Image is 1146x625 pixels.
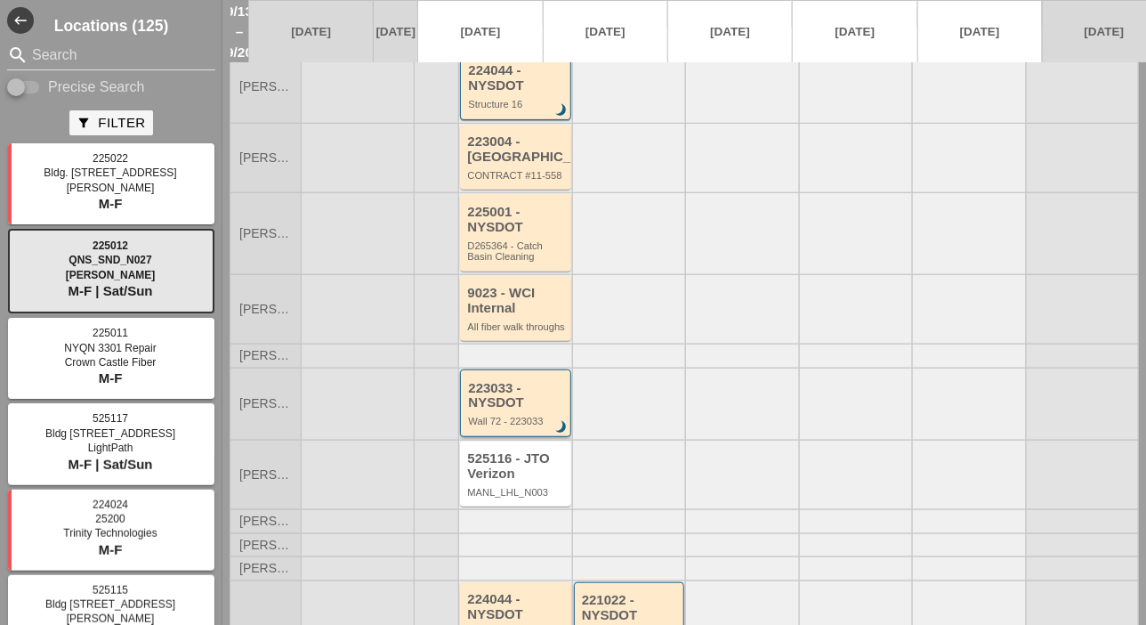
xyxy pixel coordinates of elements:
[93,499,128,511] span: 224024
[44,166,176,179] span: Bldg. [STREET_ADDRESS]
[239,227,292,240] span: [PERSON_NAME]
[918,1,1042,62] a: [DATE]
[467,134,566,164] div: 223004 - [GEOGRAPHIC_DATA]
[67,613,155,625] span: [PERSON_NAME]
[93,239,128,252] span: 225012
[66,269,156,281] span: [PERSON_NAME]
[239,397,292,410] span: [PERSON_NAME]
[468,381,565,410] div: 223033 - NYSDOT
[467,205,566,234] div: 225001 - NYSDOT
[69,110,152,135] button: Filter
[45,598,175,611] span: Bldg [STREET_ADDRESS]
[64,342,156,354] span: NYQN 3301 Repair
[68,283,152,298] span: M-F | Sat/Sun
[239,515,292,528] span: [PERSON_NAME]
[45,427,175,440] span: Bldg [STREET_ADDRESS]
[793,1,916,62] a: [DATE]
[226,1,253,62] span: 9/13 – 9/20
[239,468,292,482] span: [PERSON_NAME]
[544,1,667,62] a: [DATE]
[93,584,128,597] span: 525115
[239,151,292,165] span: [PERSON_NAME]
[7,77,215,98] div: Enable Precise search to match search terms exactly.
[68,457,152,472] span: M-F | Sat/Sun
[95,513,125,525] span: 25200
[7,7,34,34] button: Shrink Sidebar
[374,1,417,62] a: [DATE]
[467,592,566,621] div: 224044 - NYSDOT
[668,1,792,62] a: [DATE]
[467,286,566,315] div: 9023 - WCI Internal
[93,412,128,425] span: 525117
[99,370,123,386] span: M-F
[239,562,292,575] span: [PERSON_NAME]
[582,593,679,622] div: 221022 - NYSDOT
[467,170,566,181] div: CONTRACT #11-558
[552,101,571,120] i: brightness_3
[468,416,565,426] div: Wall 72 - 223033
[249,1,373,62] a: [DATE]
[468,63,565,93] div: 224044 - NYSDOT
[239,80,292,93] span: [PERSON_NAME]
[67,182,155,194] span: [PERSON_NAME]
[467,321,566,332] div: All fiber walk throughs
[93,327,128,339] span: 225011
[65,356,157,369] span: Crown Castle Fiber
[63,527,157,540] span: Trinity Technologies
[467,240,566,263] div: D265364 - Catch Basin Cleaning
[32,41,190,69] input: Search
[93,152,128,165] span: 225022
[418,1,542,62] a: [DATE]
[99,542,123,557] span: M-F
[468,99,565,110] div: Structure 16
[77,113,145,134] div: Filter
[77,116,91,130] i: filter_alt
[48,78,145,96] label: Precise Search
[69,254,151,266] span: QNS_SND_N027
[467,451,566,481] div: 525116 - JTO Verizon
[552,418,571,437] i: brightness_3
[7,45,28,66] i: search
[467,487,566,498] div: MANL_LHL_N003
[88,442,133,454] span: LightPath
[99,196,123,211] span: M-F
[239,539,292,552] span: [PERSON_NAME]
[239,349,292,362] span: [PERSON_NAME]
[7,7,34,34] i: west
[239,303,292,316] span: [PERSON_NAME]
